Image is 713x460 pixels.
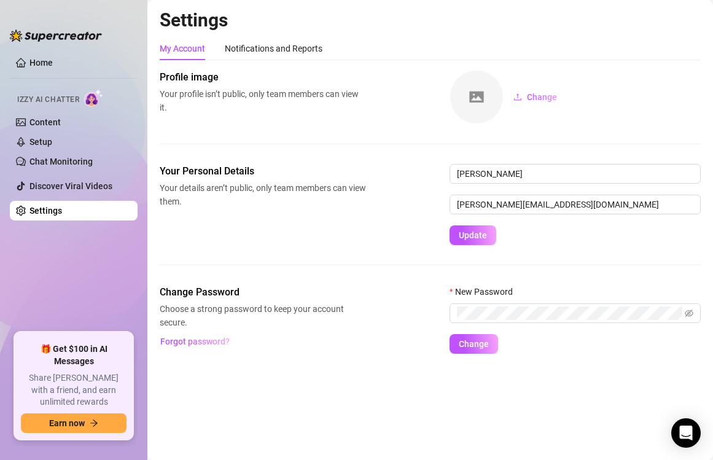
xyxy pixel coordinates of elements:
span: Change [459,339,489,349]
input: New Password [457,306,682,320]
a: Content [29,117,61,127]
span: Profile image [160,70,366,85]
button: Update [450,225,496,245]
span: Change Password [160,285,366,300]
h2: Settings [160,9,701,32]
button: Earn nowarrow-right [21,413,127,433]
button: Change [450,334,498,354]
span: Earn now [49,418,85,428]
span: Choose a strong password to keep your account secure. [160,302,366,329]
span: Your Personal Details [160,164,366,179]
input: Enter name [450,164,701,184]
label: New Password [450,285,521,298]
a: Home [29,58,53,68]
button: Forgot password? [160,332,230,351]
span: Forgot password? [160,337,230,346]
span: 🎁 Get $100 in AI Messages [21,343,127,367]
a: Discover Viral Videos [29,181,112,191]
span: Change [527,92,557,102]
input: Enter new email [450,195,701,214]
span: upload [513,93,522,101]
a: Setup [29,137,52,147]
div: Notifications and Reports [225,42,322,55]
span: eye-invisible [685,309,693,318]
span: Your details aren’t public, only team members can view them. [160,181,366,208]
span: Update [459,230,487,240]
span: arrow-right [90,419,98,427]
a: Chat Monitoring [29,157,93,166]
a: Settings [29,206,62,216]
div: My Account [160,42,205,55]
span: Share [PERSON_NAME] with a friend, and earn unlimited rewards [21,372,127,408]
img: AI Chatter [84,89,103,107]
button: Change [504,87,567,107]
span: Izzy AI Chatter [17,94,79,106]
span: Your profile isn’t public, only team members can view it. [160,87,366,114]
img: square-placeholder.png [450,71,503,123]
img: logo-BBDzfeDw.svg [10,29,102,42]
div: Open Intercom Messenger [671,418,701,448]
